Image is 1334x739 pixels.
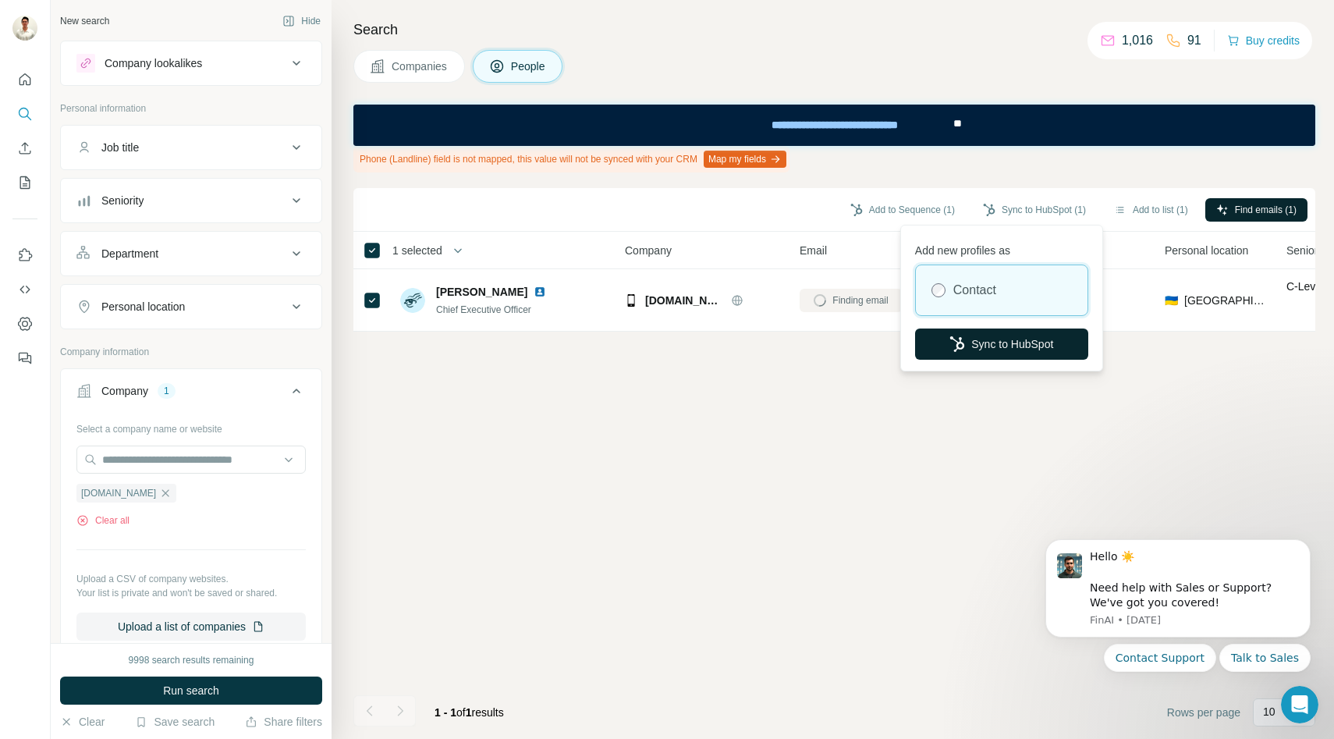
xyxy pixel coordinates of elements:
img: Avatar [12,16,37,41]
span: Personal location [1165,243,1248,258]
img: Logo of apptown.ua [625,294,637,307]
button: Company lookalikes [61,44,321,82]
span: C-Level [1286,280,1324,293]
button: My lists [12,169,37,197]
div: 1 [158,384,176,398]
span: Companies [392,59,449,74]
span: [DOMAIN_NAME] [81,486,156,500]
button: Sync to HubSpot (1) [972,198,1097,222]
span: Run search [163,683,219,698]
p: Your list is private and won't be saved or shared. [76,586,306,600]
button: Map my fields [704,151,786,168]
div: Select a company name or website [76,416,306,436]
span: 1 [466,706,472,719]
div: Department [101,246,158,261]
button: Quick start [12,66,37,94]
button: Enrich CSV [12,134,37,162]
button: Feedback [12,344,37,372]
span: [DOMAIN_NAME] [645,293,723,308]
button: Add to Sequence (1) [839,198,966,222]
div: 9998 search results remaining [129,653,254,667]
button: Department [61,235,321,272]
img: LinkedIn logo [534,286,546,298]
button: Clear [60,714,105,730]
span: People [511,59,547,74]
span: 1 - 1 [435,706,456,719]
p: Add new profiles as [915,236,1088,258]
button: Dashboard [12,310,37,338]
button: Sync to HubSpot [915,329,1088,360]
label: Contact [953,281,996,300]
button: Add to list (1) [1103,198,1199,222]
p: Company information [60,345,322,359]
div: Company [101,383,148,399]
button: Job title [61,129,321,166]
button: Buy credits [1227,30,1300,52]
button: Seniority [61,182,321,219]
span: Find emails (1) [1235,203,1297,217]
span: 🇺🇦 [1165,293,1178,308]
div: Personal location [101,299,185,314]
span: [GEOGRAPHIC_DATA] [1184,293,1268,308]
span: Company [625,243,672,258]
img: Avatar [400,288,425,313]
div: Seniority [101,193,144,208]
span: Seniority [1286,243,1329,258]
span: Email [800,243,827,258]
div: Phone (Landline) field is not mapped, this value will not be synced with your CRM [353,146,789,172]
span: [PERSON_NAME] [436,284,527,300]
button: Use Surfe API [12,275,37,304]
h4: Search [353,19,1315,41]
button: Use Surfe on LinkedIn [12,241,37,269]
button: Run search [60,677,322,705]
p: 1,016 [1122,31,1153,50]
button: Upload a list of companies [76,613,306,641]
button: Search [12,100,37,128]
span: of [456,706,466,719]
iframe: Banner [353,105,1315,146]
iframe: Intercom notifications message [1022,520,1334,731]
div: Job title [101,140,139,155]
button: Clear all [76,513,129,528]
span: results [435,706,504,719]
span: 1 selected [392,243,442,258]
p: 91 [1187,31,1201,50]
p: Personal information [60,101,322,115]
iframe: Intercom live chat [1281,686,1318,723]
button: Find emails (1) [1205,198,1307,222]
p: Upload a CSV of company websites. [76,572,306,586]
button: Share filters [245,714,322,730]
div: Company lookalikes [105,55,202,71]
button: Personal location [61,288,321,325]
span: Chief Executive Officer [436,304,531,315]
button: Company1 [61,372,321,416]
button: Save search [135,714,215,730]
div: New search [60,14,109,28]
button: Hide [271,9,332,33]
